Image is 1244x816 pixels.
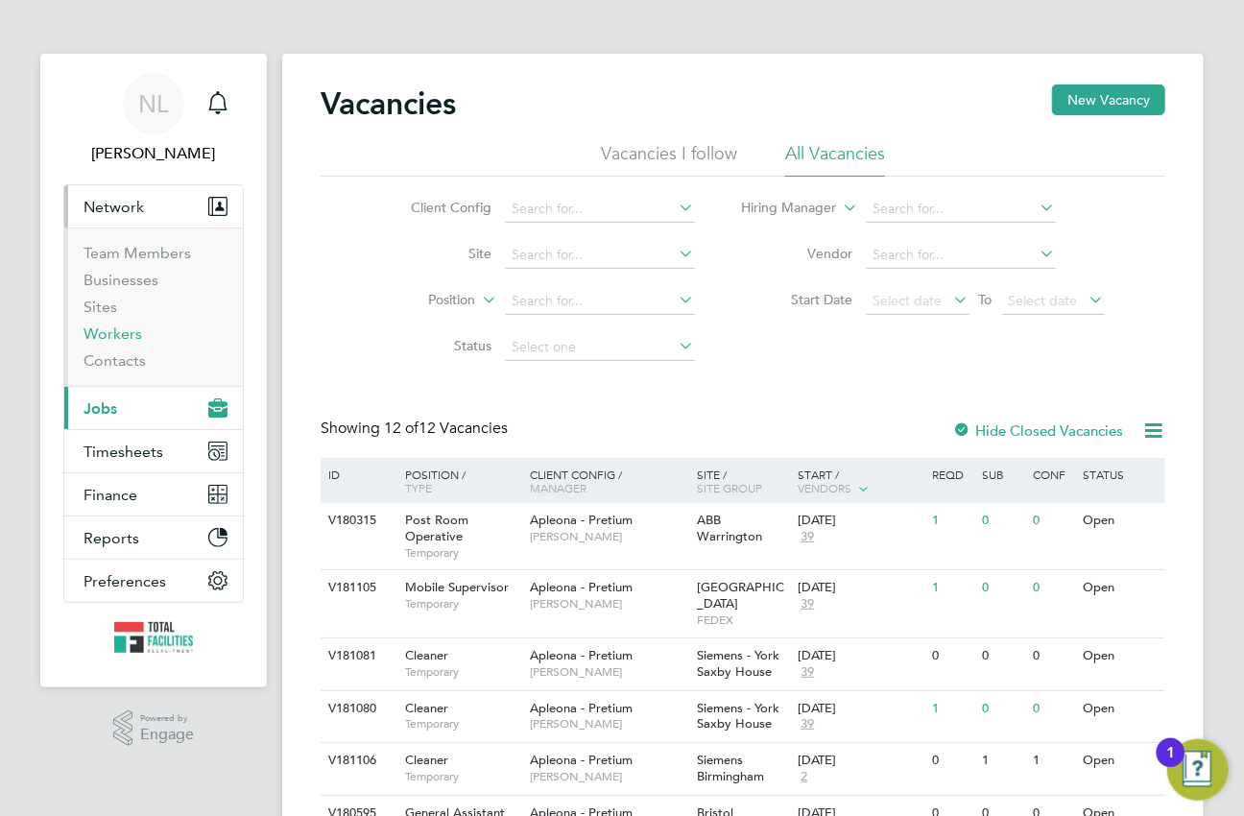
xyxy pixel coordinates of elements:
span: Select date [1009,292,1078,309]
span: ABB Warrington [698,512,763,544]
div: 1 [927,691,977,727]
a: Team Members [84,244,191,262]
div: Sub [978,458,1028,491]
span: Temporary [405,769,520,784]
span: FEDEX [698,612,789,628]
span: Temporary [405,596,520,612]
div: Open [1079,570,1162,606]
span: Siemens - York Saxby House [698,647,780,680]
label: Site [382,245,492,262]
input: Search for... [867,242,1056,269]
span: Cleaner [405,752,448,768]
span: 2 [798,769,810,785]
div: Start / [793,458,927,506]
label: Status [382,337,492,354]
div: V181105 [323,570,391,606]
div: Status [1079,458,1162,491]
span: Site Group [698,480,763,495]
div: 0 [978,638,1028,674]
div: 0 [1028,570,1078,606]
input: Search for... [867,196,1056,223]
span: Cleaner [405,647,448,663]
span: NL [139,91,169,116]
div: 0 [1028,638,1078,674]
h2: Vacancies [321,84,456,123]
div: 0 [1028,691,1078,727]
span: Cleaner [405,700,448,716]
span: Apleona - Pretium [530,512,633,528]
span: [PERSON_NAME] [530,529,688,544]
button: Preferences [64,560,243,602]
div: [DATE] [798,580,922,596]
span: Apleona - Pretium [530,752,633,768]
span: [PERSON_NAME] [530,664,688,680]
div: 0 [927,743,977,779]
img: tfrecruitment-logo-retina.png [114,622,193,653]
span: [PERSON_NAME] [530,716,688,732]
a: Go to home page [63,622,244,653]
div: 1 [927,503,977,539]
span: 39 [798,596,817,612]
span: [GEOGRAPHIC_DATA] [698,579,785,612]
div: Client Config / [525,458,693,504]
div: V180315 [323,503,391,539]
a: Contacts [84,351,146,370]
input: Search for... [506,196,695,223]
input: Select one [506,334,695,361]
button: Finance [64,473,243,516]
div: Open [1079,638,1162,674]
button: New Vacancy [1052,84,1165,115]
div: Open [1079,691,1162,727]
button: Reports [64,516,243,559]
button: Timesheets [64,430,243,472]
div: [DATE] [798,648,922,664]
span: 39 [798,664,817,681]
div: 1 [1166,753,1175,778]
div: V181080 [323,691,391,727]
span: Reports [84,529,139,547]
div: [DATE] [798,701,922,717]
div: [DATE] [798,753,922,769]
label: Vendor [743,245,853,262]
span: Temporary [405,664,520,680]
div: Position / [391,458,525,504]
button: Open Resource Center, 1 new notification [1167,739,1229,801]
span: Powered by [140,710,194,727]
div: 1 [978,743,1028,779]
span: 39 [798,716,817,732]
div: 0 [978,570,1028,606]
a: Sites [84,298,117,316]
div: Open [1079,503,1162,539]
span: Temporary [405,716,520,732]
span: Post Room Operative [405,512,468,544]
div: V181106 [323,743,391,779]
div: [DATE] [798,513,922,529]
div: Site / [693,458,794,504]
nav: Main navigation [40,54,267,687]
label: Client Config [382,199,492,216]
div: Showing [321,419,512,439]
span: Select date [873,292,943,309]
span: 12 of [384,419,419,438]
span: Timesheets [84,443,163,461]
span: Apleona - Pretium [530,647,633,663]
span: Type [405,480,432,495]
span: [PERSON_NAME] [530,596,688,612]
div: ID [323,458,391,491]
span: Engage [140,727,194,743]
div: Network [64,228,243,386]
span: Preferences [84,572,166,590]
span: Jobs [84,399,117,418]
li: All Vacancies [785,142,885,177]
a: NL[PERSON_NAME] [63,73,244,165]
span: Vendors [798,480,851,495]
span: Temporary [405,545,520,561]
span: Finance [84,486,137,504]
span: To [973,287,998,312]
div: Conf [1028,458,1078,491]
label: Hiring Manager [727,199,837,218]
span: Nicola Lawrence [63,142,244,165]
input: Search for... [506,242,695,269]
li: Vacancies I follow [601,142,737,177]
input: Search for... [506,288,695,315]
